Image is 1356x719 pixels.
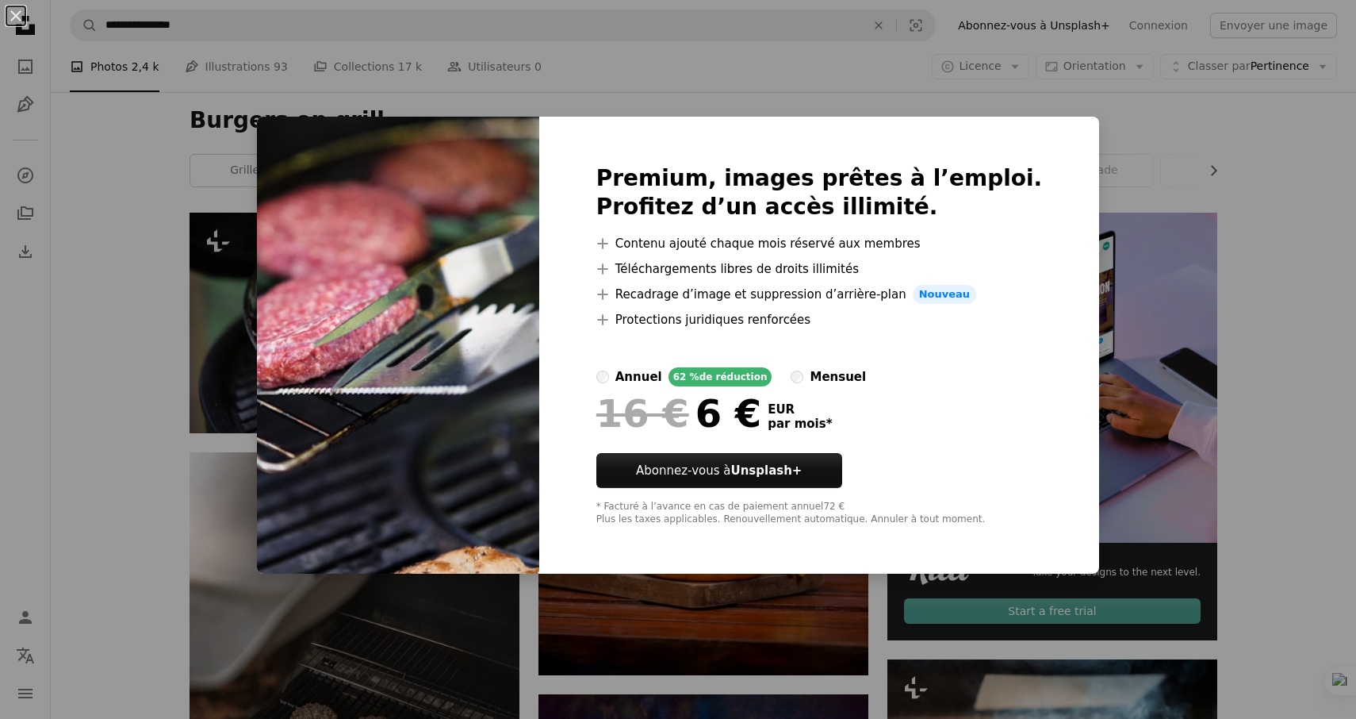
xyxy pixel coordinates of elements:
li: Protections juridiques renforcées [596,310,1043,329]
li: Recadrage d’image et suppression d’arrière-plan [596,285,1043,304]
input: annuel62 %de réduction [596,371,609,383]
div: * Facturé à l’avance en cas de paiement annuel 72 € Plus les taxes applicables. Renouvellement au... [596,501,1043,526]
span: EUR [768,402,832,417]
strong: Unsplash+ [730,463,802,478]
div: 6 € [596,393,761,434]
button: Abonnez-vous àUnsplash+ [596,453,842,488]
li: Contenu ajouté chaque mois réservé aux membres [596,234,1043,253]
span: Nouveau [913,285,976,304]
h2: Premium, images prêtes à l’emploi. Profitez d’un accès illimité. [596,164,1043,221]
div: annuel [615,367,662,386]
div: mensuel [810,367,866,386]
div: 62 % de réduction [668,367,772,386]
img: premium_photo-1663076070703-d50b524e8f1b [257,117,539,574]
span: par mois * [768,417,832,431]
input: mensuel [791,371,803,383]
li: Téléchargements libres de droits illimités [596,260,1043,279]
span: 16 € [596,393,689,434]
